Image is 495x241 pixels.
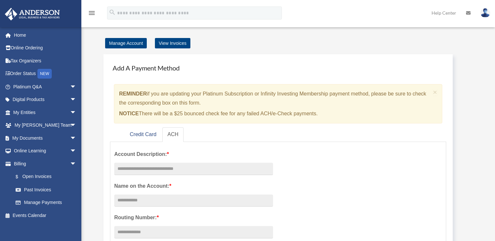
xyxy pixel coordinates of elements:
[9,183,86,196] a: Past Invoices
[5,106,86,119] a: My Entitiesarrow_drop_down
[114,182,273,191] label: Name on the Account:
[70,80,83,94] span: arrow_drop_down
[5,157,86,170] a: Billingarrow_drop_down
[5,67,86,81] a: Order StatusNEW
[119,111,139,116] strong: NOTICE
[5,42,86,55] a: Online Ordering
[19,173,22,181] span: $
[114,84,442,123] div: if you are updating your Platinum Subscription or Infinity Investing Membership payment method, p...
[70,119,83,132] span: arrow_drop_down
[114,150,273,159] label: Account Description:
[155,38,190,48] a: View Invoices
[110,61,446,75] h4: Add A Payment Method
[480,8,490,18] img: User Pic
[162,127,184,142] a: ACH
[433,88,437,96] span: ×
[114,213,273,222] label: Routing Number:
[5,145,86,158] a: Online Learningarrow_drop_down
[70,145,83,158] span: arrow_drop_down
[119,109,431,118] p: There will be a $25 bounced check fee for any failed ACH/e-Check payments.
[70,106,83,119] span: arrow_drop_down
[5,29,86,42] a: Home
[5,132,86,145] a: My Documentsarrow_drop_down
[70,93,83,107] span: arrow_drop_down
[105,38,147,48] a: Manage Account
[9,170,86,184] a: $Open Invoices
[88,9,96,17] i: menu
[5,93,86,106] a: Digital Productsarrow_drop_down
[5,209,86,222] a: Events Calendar
[37,69,52,79] div: NEW
[119,91,147,96] strong: REMINDER
[433,89,437,95] button: Close
[88,11,96,17] a: menu
[70,132,83,145] span: arrow_drop_down
[9,196,83,209] a: Manage Payments
[5,80,86,93] a: Platinum Q&Aarrow_drop_down
[3,8,62,20] img: Anderson Advisors Platinum Portal
[109,9,116,16] i: search
[5,119,86,132] a: My [PERSON_NAME] Teamarrow_drop_down
[125,127,162,142] a: Credit Card
[70,157,83,171] span: arrow_drop_down
[5,54,86,67] a: Tax Organizers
